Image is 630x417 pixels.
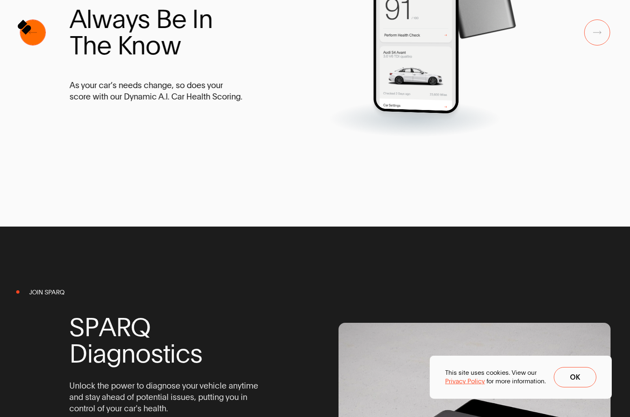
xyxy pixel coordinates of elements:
[170,340,176,367] span: i
[445,377,485,385] a: Privacy Policy
[151,340,163,367] span: s
[117,32,131,58] span: K
[570,374,580,381] span: Ok
[106,340,122,367] span: g
[69,380,258,392] span: Unlock the power to diagnose your vehicle anytime
[69,6,221,59] span: Always Be In The Know
[69,314,84,340] span: S
[83,32,97,58] span: h
[69,80,246,102] span: As your car’s needs change, so does your score with our Dynamic A.I. Car Health Scoring.
[29,288,64,296] span: Join Sparq
[69,80,223,91] span: As your car’s needs change, so does your
[93,340,106,367] span: a
[69,380,260,414] span: Unlock the power to diagnose your vehicle anytime and stay ahead of potential issues, putting you...
[554,367,596,387] button: Ok
[176,340,190,367] span: c
[69,314,260,367] span: SPARQ Diagnostics
[190,340,202,367] span: s
[97,32,111,58] span: e
[69,340,87,367] span: D
[69,91,242,103] span: score with our Dynamic A.I. Car Health Scoring.
[87,340,93,367] span: i
[69,392,247,403] span: and stay ahead of potential issues, putting you in
[121,340,135,367] span: n
[69,32,83,58] span: T
[163,340,170,367] span: t
[131,32,146,58] span: n
[99,314,116,340] span: A
[131,314,150,340] span: Q
[135,340,151,367] span: o
[161,32,181,58] span: w
[84,314,99,340] span: P
[146,32,161,58] span: o
[445,368,546,386] p: This site uses cookies. View our for more information.
[69,403,168,415] span: control of your car's health.
[116,314,131,340] span: R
